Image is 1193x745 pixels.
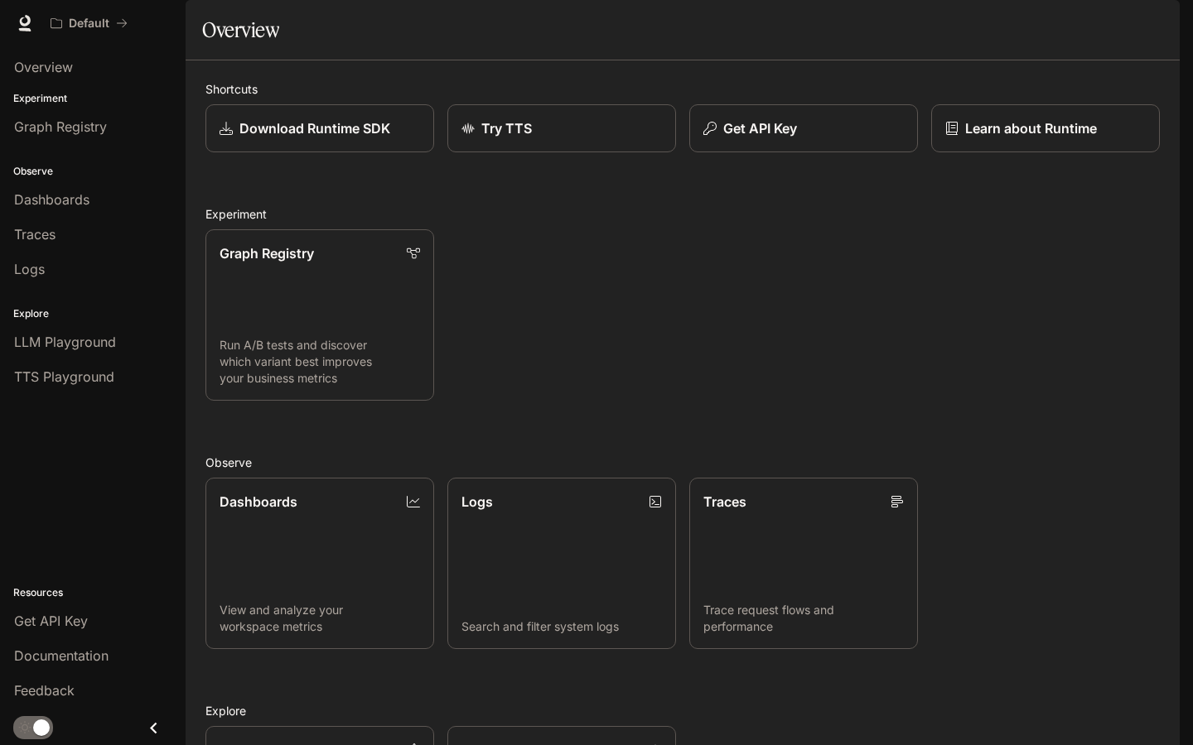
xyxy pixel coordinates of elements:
[205,478,434,649] a: DashboardsView and analyze your workspace metrics
[205,454,1160,471] h2: Observe
[931,104,1160,152] a: Learn about Runtime
[69,17,109,31] p: Default
[205,702,1160,719] h2: Explore
[481,118,532,138] p: Try TTS
[205,80,1160,98] h2: Shortcuts
[965,118,1097,138] p: Learn about Runtime
[461,618,662,635] p: Search and filter system logs
[689,478,918,649] a: TracesTrace request flows and performance
[205,104,434,152] a: Download Runtime SDK
[239,118,390,138] p: Download Runtime SDK
[220,337,420,387] p: Run A/B tests and discover which variant best improves your business metrics
[202,13,279,46] h1: Overview
[220,492,297,512] p: Dashboards
[461,492,493,512] p: Logs
[447,104,676,152] a: Try TTS
[689,104,918,152] button: Get API Key
[447,478,676,649] a: LogsSearch and filter system logs
[723,118,797,138] p: Get API Key
[220,243,314,263] p: Graph Registry
[205,229,434,401] a: Graph RegistryRun A/B tests and discover which variant best improves your business metrics
[205,205,1160,223] h2: Experiment
[703,602,904,635] p: Trace request flows and performance
[220,602,420,635] p: View and analyze your workspace metrics
[43,7,135,40] button: All workspaces
[703,492,746,512] p: Traces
